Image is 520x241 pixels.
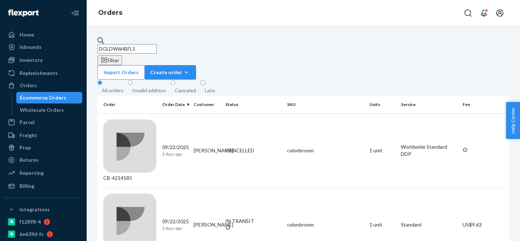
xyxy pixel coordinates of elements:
[200,80,205,85] input: Late
[287,221,364,228] div: colonbroom
[4,204,82,215] button: Integrations
[92,3,128,24] ol: breadcrumbs
[19,119,35,126] div: Parcel
[19,132,37,139] div: Freight
[162,225,188,231] p: 2 days ago
[162,151,188,157] p: 2 days ago
[19,218,41,225] div: f12898-4
[4,216,82,228] a: f12898-4
[19,182,34,190] div: Billing
[100,56,119,64] div: Filter
[4,130,82,141] a: Freight
[98,9,122,17] a: Orders
[19,206,50,213] div: Integrations
[19,82,37,89] div: Orders
[477,6,491,20] button: Open notifications
[159,96,191,113] th: Order Date
[460,96,509,113] th: Fee
[170,80,175,85] input: Canceled
[19,69,58,77] div: Replenishments
[367,113,398,187] td: 1 unit
[162,218,188,231] div: 09/22/2025
[401,143,457,158] p: Worldwide Standard DDP
[4,117,82,128] a: Parcel
[150,69,191,76] div: Create order
[19,231,44,238] div: 6e639d-fc
[97,55,122,65] button: Filter
[222,96,284,113] th: Status
[4,41,82,53] a: Inbounds
[68,6,82,20] button: Close Navigation
[225,217,281,225] div: IN TRANSIT
[16,104,83,116] a: Wholesale Orders
[19,31,34,38] div: Home
[19,56,43,64] div: Inventory
[102,87,123,94] div: All orders
[506,102,520,139] button: Help Center
[191,113,222,187] td: [PERSON_NAME]
[4,167,82,179] a: Reporting
[4,29,82,41] a: Home
[4,67,82,79] a: Replenishments
[19,156,39,164] div: Returns
[128,80,133,85] input: Invalid address
[19,144,31,151] div: Prep
[103,119,156,182] div: CB-4214585
[8,9,39,17] img: Flexport logo
[19,43,42,51] div: Inbounds
[367,96,398,113] th: Units
[284,96,367,113] th: SKU
[4,54,82,66] a: Inventory
[4,228,82,240] a: 6e639d-fc
[162,144,188,157] div: 09/22/2025
[20,94,66,101] div: Ecommerce Orders
[97,65,145,80] button: Import Orders
[4,180,82,192] a: Billing
[16,92,83,103] a: Ecommerce Orders
[225,147,281,154] div: CANCELLED
[132,87,166,94] div: Invalid address
[19,169,44,177] div: Reporting
[175,87,196,94] div: Canceled
[97,80,102,85] input: All orders
[194,101,219,107] div: Customer
[461,6,475,20] button: Open Search Box
[398,96,460,113] th: Service
[4,80,82,91] a: Orders
[4,142,82,153] a: Prep
[145,65,196,80] button: Create order
[97,96,159,113] th: Order
[4,154,82,166] a: Returns
[493,6,507,20] button: Open account menu
[20,106,64,114] div: Wholesale Orders
[401,221,457,228] p: Standard
[97,44,157,54] input: Search orders
[205,87,215,94] div: Late
[287,147,364,154] div: colonbroom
